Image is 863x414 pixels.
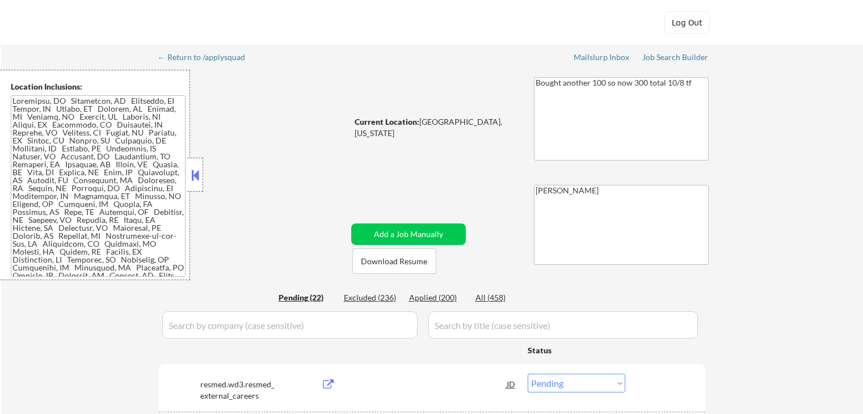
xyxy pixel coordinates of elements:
div: JD [506,374,517,394]
a: Mailslurp Inbox [574,53,630,64]
div: Mailslurp Inbox [574,53,630,61]
button: Download Resume [352,248,436,274]
div: Pending (22) [279,292,335,303]
button: Add a Job Manually [351,223,466,245]
a: ← Return to /applysquad [158,53,256,64]
input: Search by company (case sensitive) [162,311,418,339]
div: Job Search Builder [642,53,709,61]
button: Log Out [664,11,710,34]
div: Applied (200) [409,292,466,303]
div: resmed.wd3.resmed_external_careers [200,379,275,401]
input: Search by title (case sensitive) [428,311,698,339]
strong: Current Location: [355,117,419,126]
div: [GEOGRAPHIC_DATA], [US_STATE] [355,116,515,138]
div: All (458) [475,292,532,303]
div: Location Inclusions: [11,81,186,92]
div: ← Return to /applysquad [158,53,256,61]
div: Excluded (236) [344,292,401,303]
div: Status [528,340,625,360]
a: Job Search Builder [642,53,709,64]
